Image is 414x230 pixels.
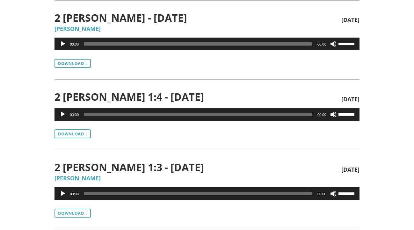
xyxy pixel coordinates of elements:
[54,26,359,32] h5: [PERSON_NAME]
[54,38,359,50] div: Audio Player
[338,187,356,199] a: Volume Slider
[330,41,337,47] button: Mute
[54,175,359,182] h5: [PERSON_NAME]
[54,108,359,121] div: Audio Player
[54,91,341,102] span: 2 [PERSON_NAME] 1:4 - [DATE]
[330,190,337,197] button: Mute
[341,17,360,23] span: [DATE]
[54,162,341,173] span: 2 [PERSON_NAME] 1:3 - [DATE]
[317,192,326,196] span: 00:00
[70,113,79,117] span: 00:00
[54,59,91,68] a: Download ↓
[330,111,337,118] button: Mute
[338,38,356,49] a: Volume Slider
[84,113,312,116] span: Time Slider
[54,129,91,138] a: Download ↓
[60,111,66,118] button: Play
[338,108,356,119] a: Volume Slider
[341,167,360,173] span: [DATE]
[70,192,79,196] span: 00:00
[70,42,79,46] span: 00:00
[341,96,360,103] span: [DATE]
[317,42,326,46] span: 00:00
[60,190,66,197] button: Play
[60,41,66,47] button: Play
[84,192,312,195] span: Time Slider
[54,12,341,23] span: 2 [PERSON_NAME] - [DATE]
[317,113,326,117] span: 00:00
[54,209,91,218] a: Download ↓
[54,187,359,200] div: Audio Player
[84,42,312,46] span: Time Slider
